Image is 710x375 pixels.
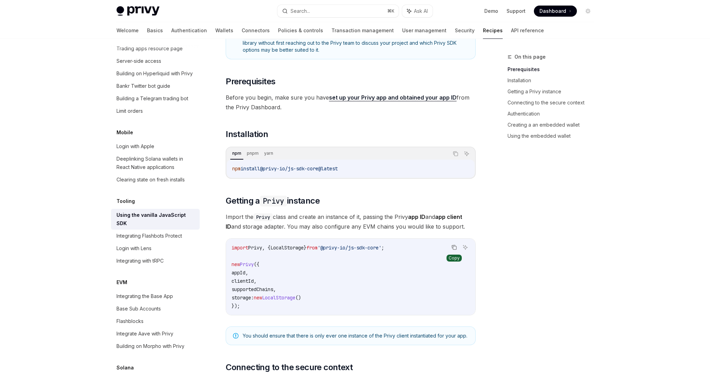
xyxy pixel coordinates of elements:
a: Security [455,22,475,39]
span: Prerequisites [226,76,275,87]
span: Installation [226,129,268,140]
h5: Mobile [116,128,133,137]
span: install [241,165,260,172]
div: Integrating with tRPC [116,257,164,265]
span: , [273,286,276,292]
a: Basics [147,22,163,39]
span: ({ [254,261,259,267]
div: Using the vanilla JavaScript SDK [116,211,196,228]
button: Ask AI [402,5,433,17]
span: Privy [248,245,262,251]
h5: Tooling [116,197,135,205]
a: Base Sub Accounts [111,302,200,315]
a: Clearing state on fresh installs [111,173,200,186]
a: Wallets [215,22,233,39]
a: Creating a an embedded wallet [508,119,599,130]
a: Installation [508,75,599,86]
button: Ask AI [461,243,470,252]
a: Integrate Aave with Privy [111,327,200,340]
span: library is a low-level JavaScript library. Please do not attempt to use this library without firs... [243,32,468,53]
div: npm [230,149,243,157]
a: API reference [511,22,544,39]
button: Search...⌘K [277,5,399,17]
div: Flashblocks [116,317,144,325]
span: import [232,245,248,251]
div: Building a Telegram trading bot [116,94,188,103]
span: , { [262,245,270,251]
span: LocalStorage [270,245,304,251]
a: Connecting to the secure context [508,97,599,108]
span: clientId [232,278,254,284]
a: set up your Privy app and obtained your app ID [329,94,457,101]
a: Dashboard [534,6,577,17]
a: Demo [484,8,498,15]
div: Building on Morpho with Privy [116,342,184,350]
div: Copy [447,255,462,262]
code: Privy [253,213,273,221]
a: Server-side access [111,55,200,67]
a: Using the embedded wallet [508,130,599,142]
code: Privy [260,196,287,206]
span: new [232,261,240,267]
span: Getting a instance [226,195,320,206]
a: Deeplinking Solana wallets in React Native applications [111,153,200,173]
span: Import the class and create an instance of it, passing the Privy and and storage adapter. You may... [226,212,476,231]
h5: EVM [116,278,127,287]
a: Building on Morpho with Privy [111,340,200,352]
span: new [254,295,262,301]
strong: app ID [408,213,425,220]
span: Privy [240,261,254,267]
span: Ask AI [414,8,428,15]
a: Prerequisites [508,64,599,75]
div: Login with Lens [116,244,151,253]
a: Integrating with tRPC [111,255,200,267]
a: Policies & controls [278,22,323,39]
span: Connecting to the secure context [226,362,353,373]
a: Welcome [116,22,139,39]
a: Integrating Flashbots Protect [111,230,200,242]
div: Integrating Flashbots Protect [116,232,182,240]
a: Login with Apple [111,140,200,153]
a: Bankr Twitter bot guide [111,80,200,92]
span: LocalStorage [262,295,295,301]
div: Integrate Aave with Privy [116,330,173,338]
div: Clearing state on fresh installs [116,176,185,184]
span: storage: [232,295,254,301]
span: supportedChains [232,286,273,292]
div: Limit orders [116,107,143,115]
div: Search... [291,7,310,15]
button: Ask AI [462,149,471,158]
a: Flashblocks [111,315,200,327]
span: }); [232,303,240,309]
span: @privy-io/js-sdk-core@latest [260,165,338,172]
div: Base Sub Accounts [116,305,161,313]
a: Recipes [483,22,503,39]
a: Using the vanilla JavaScript SDK [111,209,200,230]
button: Copy the contents from the code block [450,243,459,252]
span: } [304,245,306,251]
span: '@privy-io/js-sdk-core' [318,245,381,251]
button: Copy the contents from the code block [451,149,460,158]
span: () [295,295,301,301]
span: ⌘ K [387,8,395,14]
div: Server-side access [116,57,161,65]
img: light logo [116,6,159,16]
span: You should ensure that there is only ever one instance of the Privy client instantiated for your ... [243,332,468,339]
div: yarn [262,149,275,157]
div: Deeplinking Solana wallets in React Native applications [116,155,196,171]
a: Limit orders [111,105,200,117]
a: Transaction management [331,22,394,39]
span: ; [381,245,384,251]
div: Bankr Twitter bot guide [116,82,170,90]
div: Building on Hyperliquid with Privy [116,69,193,78]
span: On this page [514,53,546,61]
span: Dashboard [539,8,566,15]
button: Toggle dark mode [582,6,594,17]
span: Before you begin, make sure you have from the Privy Dashboard. [226,93,476,112]
a: Connectors [242,22,270,39]
a: Getting a Privy instance [508,86,599,97]
span: npm [232,165,241,172]
a: Authentication [508,108,599,119]
a: Building a Telegram trading bot [111,92,200,105]
a: Support [506,8,526,15]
